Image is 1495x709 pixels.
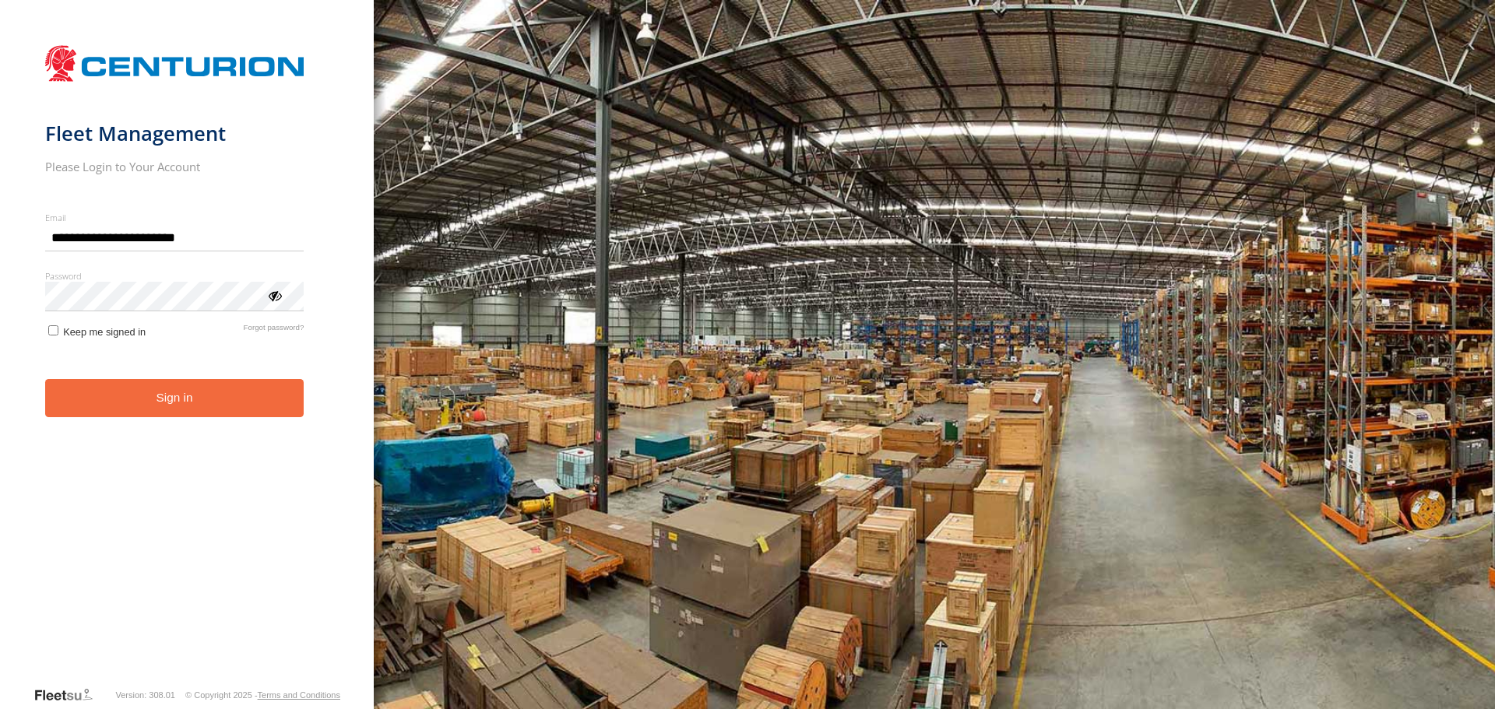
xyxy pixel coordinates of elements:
label: Email [45,212,304,223]
form: main [45,37,329,686]
img: Centurion Transport [45,44,304,83]
h1: Fleet Management [45,121,304,146]
a: Terms and Conditions [258,690,340,700]
a: Visit our Website [33,687,105,703]
div: Version: 308.01 [116,690,175,700]
input: Keep me signed in [48,325,58,335]
button: Sign in [45,379,304,417]
a: Forgot password? [244,323,304,338]
label: Password [45,270,304,282]
div: © Copyright 2025 - [185,690,340,700]
div: ViewPassword [266,287,282,303]
h2: Please Login to Your Account [45,159,304,174]
span: Keep me signed in [63,326,146,338]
